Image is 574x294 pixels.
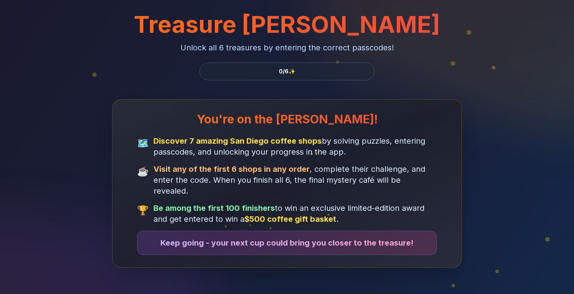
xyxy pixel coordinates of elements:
span: 🏆 [137,204,149,217]
span: by solving puzzles, entering passcodes, and unlocking your progress in the app. [153,135,437,157]
span: 0 / 6 ✨ [279,68,295,75]
h1: Treasure [PERSON_NAME] [43,12,531,36]
span: ☕ [137,165,149,178]
strong: Discover 7 amazing San Diego coffee shops [153,136,322,146]
p: Unlock all 6 treasures by entering the correct passcodes! [43,42,531,53]
span: 🗺️ [137,137,149,150]
p: Keep going - your next cup could bring you closer to the treasure! [144,237,430,248]
span: to win an exclusive limited-edition award and get entered to win a . [153,203,437,225]
span: , complete their challenge, and enter the code. When you finish all 6, the final mystery café wil... [153,164,437,196]
strong: Visit any of the first 6 shops in any order [153,164,310,174]
strong: Be among the first 100 finishers [153,203,275,213]
strong: $500 coffee gift basket [244,214,336,224]
h3: You're on the [PERSON_NAME]! [125,112,449,126]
